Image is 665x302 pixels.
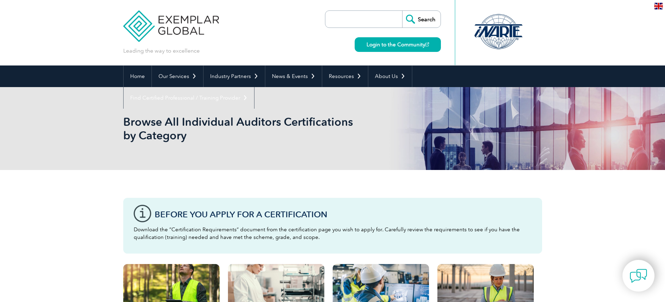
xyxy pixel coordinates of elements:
[204,65,265,87] a: Industry Partners
[425,42,429,46] img: open_square.png
[124,87,254,109] a: Find Certified Professional / Training Provider
[368,65,412,87] a: About Us
[654,3,663,9] img: en
[355,37,441,52] a: Login to the Community
[402,11,441,28] input: Search
[152,65,203,87] a: Our Services
[124,65,152,87] a: Home
[265,65,322,87] a: News & Events
[155,210,532,219] h3: Before You Apply For a Certification
[630,267,647,285] img: contact-chat.png
[123,47,200,55] p: Leading the way to excellence
[123,115,391,142] h1: Browse All Individual Auditors Certifications by Category
[322,65,368,87] a: Resources
[134,226,532,241] p: Download the “Certification Requirements” document from the certification page you wish to apply ...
